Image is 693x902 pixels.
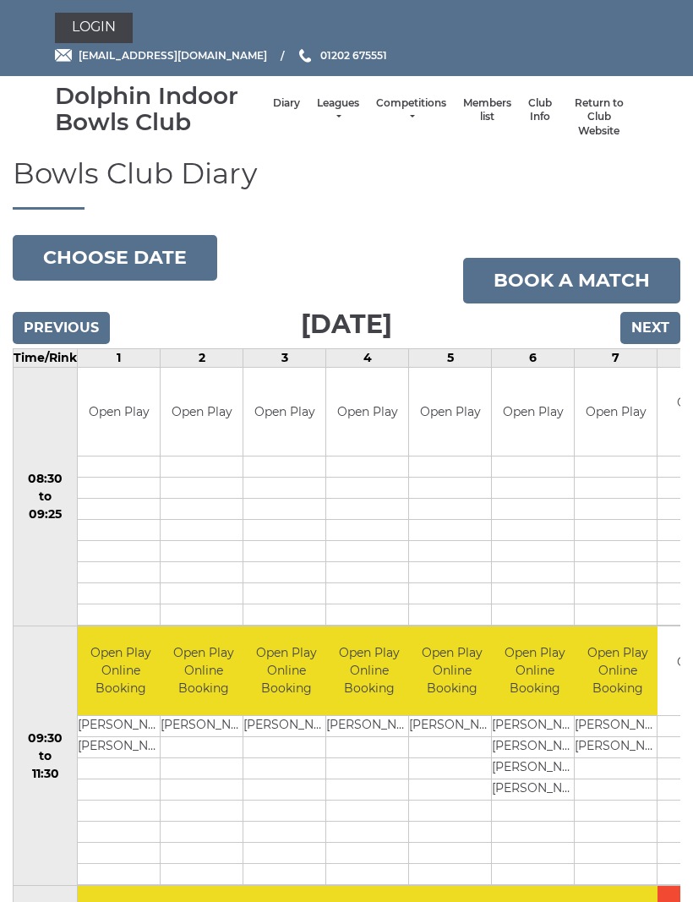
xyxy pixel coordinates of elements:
td: Open Play Online Booking [492,626,577,715]
input: Next [620,312,680,344]
td: 09:30 to 11:30 [14,626,78,886]
h1: Bowls Club Diary [13,158,680,209]
td: [PERSON_NAME] [575,715,660,736]
a: Email [EMAIL_ADDRESS][DOMAIN_NAME] [55,47,267,63]
td: Open Play [78,368,160,456]
td: [PERSON_NAME] [78,715,163,736]
a: Book a match [463,258,680,303]
td: [PERSON_NAME] [492,779,577,800]
td: 2 [161,348,243,367]
a: Leagues [317,96,359,124]
span: [EMAIL_ADDRESS][DOMAIN_NAME] [79,49,267,62]
td: [PERSON_NAME] [492,715,577,736]
input: Previous [13,312,110,344]
a: Competitions [376,96,446,124]
td: Open Play Online Booking [78,626,163,715]
td: Open Play Online Booking [243,626,329,715]
div: Dolphin Indoor Bowls Club [55,83,265,135]
td: Open Play [409,368,491,456]
a: Login [55,13,133,43]
span: 01202 675551 [320,49,387,62]
a: Diary [273,96,300,111]
td: 7 [575,348,658,367]
td: Open Play Online Booking [575,626,660,715]
a: Return to Club Website [569,96,630,139]
td: Open Play [243,368,325,456]
td: 4 [326,348,409,367]
td: Open Play Online Booking [326,626,412,715]
img: Email [55,49,72,62]
td: [PERSON_NAME] [243,715,329,736]
a: Members list [463,96,511,124]
a: Phone us 01202 675551 [297,47,387,63]
td: Open Play Online Booking [409,626,494,715]
td: Open Play [492,368,574,456]
a: Club Info [528,96,552,124]
td: 5 [409,348,492,367]
td: [PERSON_NAME] [161,715,246,736]
td: Open Play Online Booking [161,626,246,715]
td: Time/Rink [14,348,78,367]
td: 1 [78,348,161,367]
td: 08:30 to 09:25 [14,367,78,626]
td: [PERSON_NAME] [78,736,163,757]
td: 3 [243,348,326,367]
td: [PERSON_NAME] [492,736,577,757]
img: Phone us [299,49,311,63]
td: Open Play [326,368,408,456]
td: [PERSON_NAME] [575,736,660,757]
td: [PERSON_NAME] [492,757,577,779]
td: Open Play [161,368,243,456]
td: [PERSON_NAME] [326,715,412,736]
td: 6 [492,348,575,367]
button: Choose date [13,235,217,281]
td: [PERSON_NAME] [409,715,494,736]
td: Open Play [575,368,657,456]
